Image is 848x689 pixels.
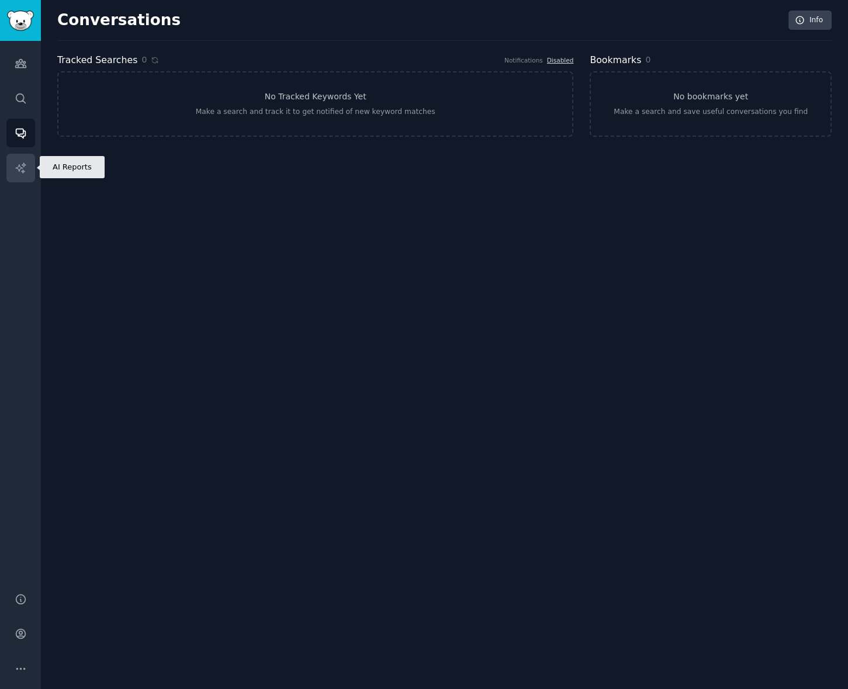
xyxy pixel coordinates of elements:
[547,57,574,64] a: Disabled
[57,11,181,30] h2: Conversations
[265,91,366,103] h3: No Tracked Keywords Yet
[645,55,650,64] span: 0
[673,91,748,103] h3: No bookmarks yet
[141,54,147,66] span: 0
[590,71,832,137] a: No bookmarks yetMake a search and save useful conversations you find
[504,56,543,64] div: Notifications
[196,107,435,117] div: Make a search and track it to get notified of new keyword matches
[590,53,641,68] h2: Bookmarks
[57,53,137,68] h2: Tracked Searches
[57,71,573,137] a: No Tracked Keywords YetMake a search and track it to get notified of new keyword matches
[788,11,832,30] a: Info
[7,11,34,31] img: GummySearch logo
[614,107,808,117] div: Make a search and save useful conversations you find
